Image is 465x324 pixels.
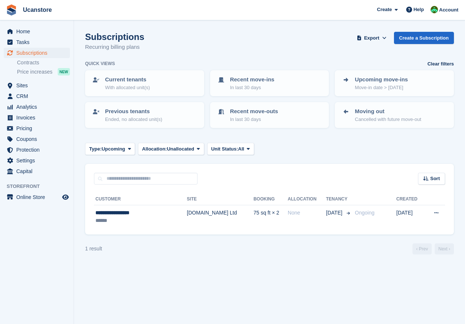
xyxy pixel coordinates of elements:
[16,48,61,58] span: Subscriptions
[85,143,135,155] button: Type: Upcoming
[86,71,203,95] a: Current tenants With allocated unit(s)
[336,71,453,95] a: Upcoming move-ins Move-in date > [DATE]
[439,6,458,14] span: Account
[16,91,61,101] span: CRM
[355,210,374,216] span: Ongoing
[396,205,424,229] td: [DATE]
[4,112,70,123] a: menu
[336,103,453,127] a: Moving out Cancelled with future move-out
[4,91,70,101] a: menu
[105,107,162,116] p: Previous tenants
[61,193,70,202] a: Preview store
[230,84,274,91] p: In last 30 days
[355,107,421,116] p: Moving out
[288,193,326,205] th: Allocation
[167,145,194,153] span: Unallocated
[4,192,70,202] a: menu
[85,60,115,67] h6: Quick views
[396,193,424,205] th: Created
[211,145,238,153] span: Unit Status:
[412,243,432,254] a: Previous
[355,84,408,91] p: Move-in date > [DATE]
[16,192,61,202] span: Online Store
[253,193,288,205] th: Booking
[207,143,254,155] button: Unit Status: All
[16,37,61,47] span: Tasks
[20,4,55,16] a: Ucanstore
[16,80,61,91] span: Sites
[94,193,187,205] th: Customer
[355,75,408,84] p: Upcoming move-ins
[58,68,70,75] div: NEW
[7,183,74,190] span: Storefront
[17,68,70,76] a: Price increases NEW
[377,6,392,13] span: Create
[105,116,162,123] p: Ended, no allocated unit(s)
[6,4,17,16] img: stora-icon-8386f47178a22dfd0bd8f6a31ec36ba5ce8667c1dd55bd0f319d3a0aa187defe.svg
[16,102,61,112] span: Analytics
[16,134,61,144] span: Coupons
[4,48,70,58] a: menu
[16,155,61,166] span: Settings
[142,145,167,153] span: Allocation:
[230,116,278,123] p: In last 30 days
[4,123,70,134] a: menu
[431,6,438,13] img: Leanne Tythcott
[211,103,328,127] a: Recent move-outs In last 30 days
[17,59,70,66] a: Contracts
[427,60,454,68] a: Clear filters
[16,112,61,123] span: Invoices
[411,243,455,254] nav: Page
[105,75,150,84] p: Current tenants
[4,145,70,155] a: menu
[4,155,70,166] a: menu
[16,123,61,134] span: Pricing
[85,43,144,51] p: Recurring billing plans
[4,26,70,37] a: menu
[356,32,388,44] button: Export
[102,145,125,153] span: Upcoming
[430,175,440,182] span: Sort
[4,166,70,176] a: menu
[414,6,424,13] span: Help
[355,116,421,123] p: Cancelled with future move-out
[238,145,245,153] span: All
[253,205,288,229] td: 75 sq ft × 2
[4,134,70,144] a: menu
[187,193,253,205] th: Site
[230,75,274,84] p: Recent move-ins
[105,84,150,91] p: With allocated unit(s)
[17,68,53,75] span: Price increases
[326,209,344,217] span: [DATE]
[4,80,70,91] a: menu
[4,37,70,47] a: menu
[435,243,454,254] a: Next
[394,32,454,44] a: Create a Subscription
[16,145,61,155] span: Protection
[326,193,352,205] th: Tenancy
[85,245,102,253] div: 1 result
[230,107,278,116] p: Recent move-outs
[4,102,70,112] a: menu
[211,71,328,95] a: Recent move-ins In last 30 days
[364,34,379,42] span: Export
[16,166,61,176] span: Capital
[288,209,326,217] div: None
[187,205,253,229] td: [DOMAIN_NAME] Ltd
[16,26,61,37] span: Home
[86,103,203,127] a: Previous tenants Ended, no allocated unit(s)
[89,145,102,153] span: Type:
[85,32,144,42] h1: Subscriptions
[138,143,204,155] button: Allocation: Unallocated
